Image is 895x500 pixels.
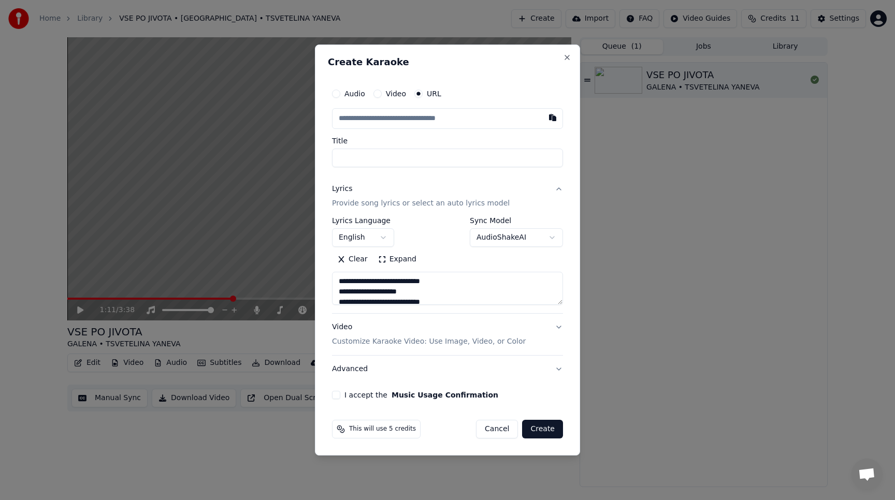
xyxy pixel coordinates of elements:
label: I accept the [344,391,498,399]
div: Video [332,322,526,347]
button: Clear [332,251,373,268]
h2: Create Karaoke [328,57,567,67]
div: Lyrics [332,184,352,194]
button: Create [522,420,563,438]
label: Audio [344,90,365,97]
label: Lyrics Language [332,217,394,224]
p: Provide song lyrics or select an auto lyrics model [332,198,510,209]
button: I accept the [392,391,498,399]
button: LyricsProvide song lyrics or select an auto lyrics model [332,175,563,217]
button: VideoCustomize Karaoke Video: Use Image, Video, or Color [332,314,563,355]
label: Sync Model [470,217,563,224]
div: LyricsProvide song lyrics or select an auto lyrics model [332,217,563,313]
span: This will use 5 credits [349,425,416,433]
button: Expand [373,251,422,268]
label: Video [386,90,406,97]
label: Title [332,137,563,144]
button: Cancel [476,420,518,438]
button: Advanced [332,356,563,383]
label: URL [427,90,441,97]
p: Customize Karaoke Video: Use Image, Video, or Color [332,336,526,347]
